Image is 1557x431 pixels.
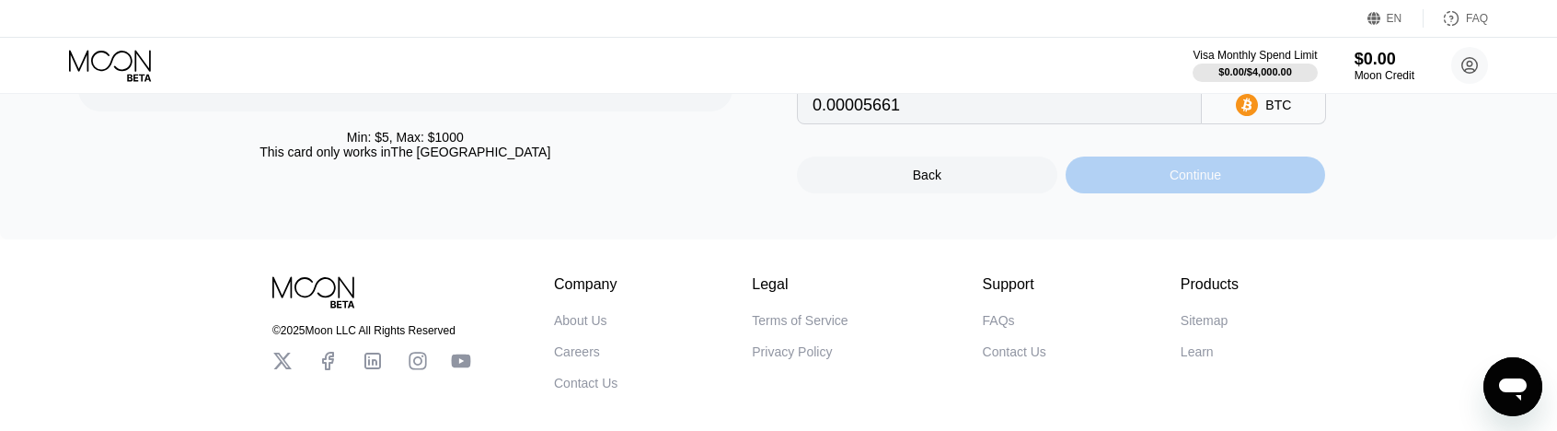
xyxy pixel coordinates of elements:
[913,168,941,182] div: Back
[554,344,600,359] div: Careers
[1181,344,1214,359] div: Learn
[752,313,848,328] div: Terms of Service
[1170,168,1221,182] div: Continue
[1265,98,1291,112] div: BTC
[1181,313,1228,328] div: Sitemap
[1387,12,1402,25] div: EN
[983,276,1046,293] div: Support
[983,313,1015,328] div: FAQs
[752,344,832,359] div: Privacy Policy
[554,313,607,328] div: About Us
[1466,12,1488,25] div: FAQ
[1355,69,1414,82] div: Moon Credit
[1355,50,1414,69] div: $0.00
[1066,157,1326,193] div: Continue
[1218,66,1292,77] div: $0.00 / $4,000.00
[272,324,471,337] div: © 2025 Moon LLC All Rights Reserved
[1483,357,1542,416] iframe: Button to launch messaging window
[259,145,550,159] div: This card only works in The [GEOGRAPHIC_DATA]
[797,157,1057,193] div: Back
[1193,49,1317,62] div: Visa Monthly Spend Limit
[554,276,617,293] div: Company
[554,376,617,390] div: Contact Us
[1424,9,1488,28] div: FAQ
[1181,276,1239,293] div: Products
[983,344,1046,359] div: Contact Us
[1367,9,1424,28] div: EN
[347,130,464,145] div: Min: $ 5 , Max: $ 1000
[1355,50,1414,82] div: $0.00Moon Credit
[1193,49,1317,82] div: Visa Monthly Spend Limit$0.00/$4,000.00
[752,276,848,293] div: Legal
